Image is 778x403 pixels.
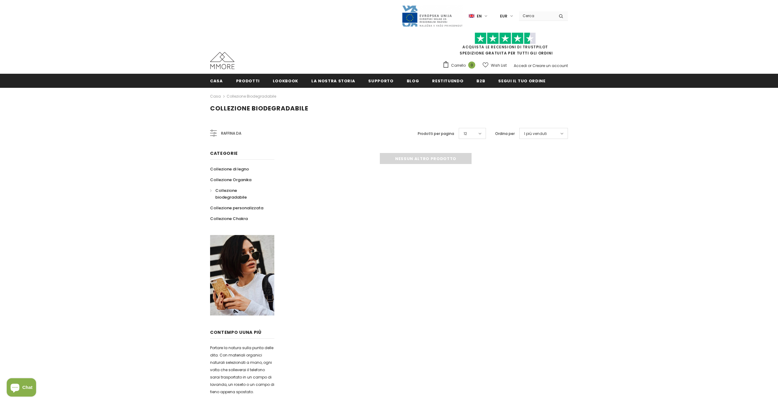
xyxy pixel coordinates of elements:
[469,13,474,19] img: i-lang-1.png
[368,74,393,88] a: supporto
[528,63,532,68] span: or
[443,35,568,56] span: SPEDIZIONE GRATUITA PER TUTTI GLI ORDINI
[407,74,419,88] a: Blog
[468,62,475,69] span: 0
[432,74,463,88] a: Restituendo
[432,78,463,84] span: Restituendo
[462,44,548,50] a: Acquista le recensioni di TrustPilot
[443,61,478,70] a: Carrello 0
[514,63,527,68] a: Accedi
[273,78,298,84] span: Lookbook
[273,74,298,88] a: Lookbook
[477,13,482,19] span: en
[210,216,248,222] span: Collezione Chakra
[483,60,507,71] a: Wish List
[402,5,463,27] img: Javni Razpis
[221,130,241,137] span: Raffina da
[500,13,507,19] span: EUR
[210,74,223,88] a: Casa
[210,104,308,113] span: Collezione biodegradabile
[311,78,355,84] span: La nostra storia
[210,93,221,100] a: Casa
[402,13,463,18] a: Javni Razpis
[407,78,419,84] span: Blog
[210,52,235,69] img: Casi MMORE
[210,205,263,211] span: Collezione personalizzata
[451,62,466,69] span: Carrello
[418,131,454,137] label: Prodotti per pagina
[236,74,260,88] a: Prodotti
[495,131,515,137] label: Ordina per
[210,344,274,396] p: Portare la natura sulla punta delle dita. Con materiali organici naturali selezionati a mano, ogn...
[210,213,248,224] a: Collezione Chakra
[210,185,268,203] a: Collezione biodegradabile
[524,131,547,137] span: I più venduti
[210,177,251,183] span: Collezione Organika
[236,78,260,84] span: Prodotti
[5,378,38,398] inbox-online-store-chat: Shopify online store chat
[215,188,247,200] span: Collezione biodegradabile
[491,62,507,69] span: Wish List
[476,78,485,84] span: B2B
[210,329,261,335] span: contempo uUna più
[476,74,485,88] a: B2B
[368,78,393,84] span: supporto
[210,150,238,156] span: Categorie
[498,74,545,88] a: Segui il tuo ordine
[210,166,249,172] span: Collezione di legno
[227,94,276,99] a: Collezione biodegradabile
[210,164,249,174] a: Collezione di legno
[498,78,545,84] span: Segui il tuo ordine
[210,78,223,84] span: Casa
[519,11,554,20] input: Search Site
[475,32,536,44] img: Fidati di Pilot Stars
[210,174,251,185] a: Collezione Organika
[311,74,355,88] a: La nostra storia
[464,131,467,137] span: 12
[532,63,568,68] a: Creare un account
[210,203,263,213] a: Collezione personalizzata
